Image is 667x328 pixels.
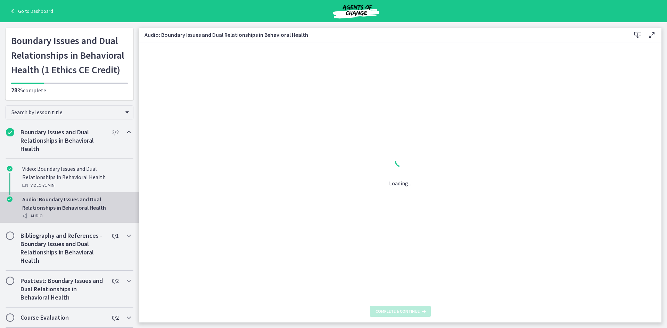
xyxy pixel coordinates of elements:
h2: Bibliography and References - Boundary Issues and Dual Relationships in Behavioral Health [20,232,105,265]
i: Completed [7,196,13,202]
span: · 71 min [42,181,55,190]
h2: Course Evaluation [20,313,105,322]
span: 28% [11,86,23,94]
div: Audio [22,212,131,220]
div: Video: Boundary Issues and Dual Relationships in Behavioral Health [22,165,131,190]
img: Agents of Change Social Work Test Prep [314,3,398,19]
p: Loading... [389,179,411,187]
span: Complete & continue [376,309,420,314]
h3: Audio: Boundary Issues and Dual Relationships in Behavioral Health [145,31,620,39]
div: 1 [389,155,411,171]
p: complete [11,86,128,94]
h2: Boundary Issues and Dual Relationships in Behavioral Health [20,128,105,153]
a: Go to Dashboard [8,7,53,15]
div: Search by lesson title [6,106,133,119]
div: Audio: Boundary Issues and Dual Relationships in Behavioral Health [22,195,131,220]
h2: Posttest: Boundary Issues and Dual Relationships in Behavioral Health [20,277,105,302]
span: 0 / 2 [112,277,118,285]
i: Completed [7,166,13,171]
button: Complete & continue [370,306,431,317]
span: 0 / 2 [112,313,118,322]
i: Completed [6,128,14,136]
div: Video [22,181,131,190]
span: 2 / 2 [112,128,118,136]
h1: Boundary Issues and Dual Relationships in Behavioral Health (1 Ethics CE Credit) [11,33,128,77]
span: Search by lesson title [11,109,122,116]
span: 0 / 1 [112,232,118,240]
